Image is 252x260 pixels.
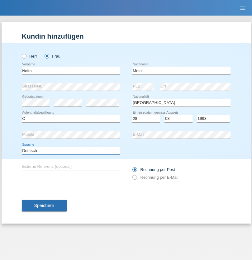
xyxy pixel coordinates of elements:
input: Rechnung per Post [132,167,136,175]
label: Rechnung per E-Mail [132,175,178,180]
i: menu [240,5,246,11]
span: Speichern [34,203,54,208]
h1: Kundin hinzufügen [22,32,231,40]
input: Rechnung per E-Mail [132,175,136,183]
input: Herr [22,54,26,58]
input: Frau [45,54,49,58]
button: Speichern [22,200,67,212]
label: Rechnung per Post [132,167,175,172]
a: menu [236,6,249,10]
label: Herr [22,54,37,59]
label: Frau [45,54,60,59]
